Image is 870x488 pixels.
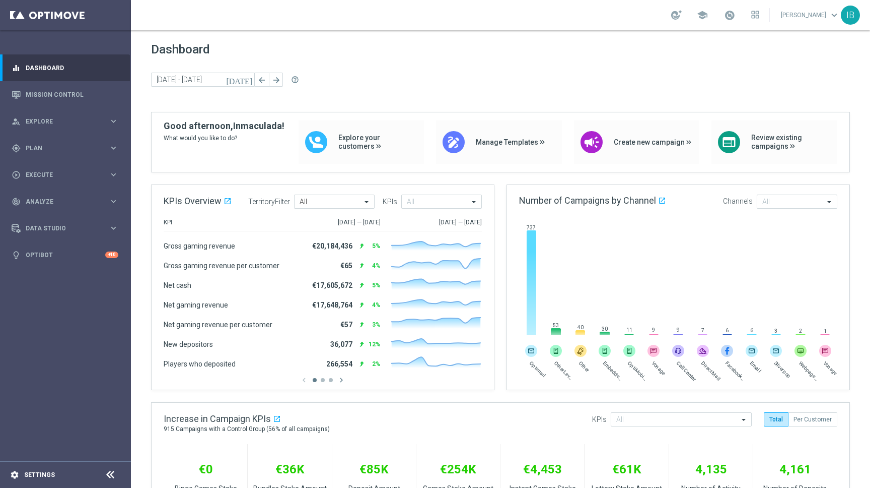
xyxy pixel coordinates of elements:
[11,198,119,206] button: track_changes Analyze keyboard_arrow_right
[829,10,840,21] span: keyboard_arrow_down
[12,81,118,108] div: Mission Control
[26,241,105,268] a: Optibot
[26,118,109,125] span: Explore
[11,117,119,126] button: person_search Explore keyboard_arrow_right
[12,117,109,126] div: Explore
[109,170,118,179] i: keyboard_arrow_right
[12,117,21,126] i: person_search
[109,116,118,126] i: keyboard_arrow_right
[12,251,21,260] i: lightbulb
[10,470,19,479] i: settings
[11,144,119,152] button: gps_fixed Plan keyboard_arrow_right
[109,143,118,153] i: keyboard_arrow_right
[841,6,860,25] div: IB
[12,224,109,233] div: Data Studio
[11,224,119,232] button: Data Studio keyboard_arrow_right
[12,54,118,81] div: Dashboard
[109,223,118,233] i: keyboard_arrow_right
[26,199,109,205] span: Analyze
[26,54,118,81] a: Dashboard
[12,144,21,153] i: gps_fixed
[12,241,118,268] div: Optibot
[26,225,109,231] span: Data Studio
[26,81,118,108] a: Mission Control
[12,144,109,153] div: Plan
[11,64,119,72] button: equalizer Dashboard
[697,10,708,21] span: school
[780,8,841,23] a: [PERSON_NAME]keyboard_arrow_down
[26,145,109,151] span: Plan
[105,252,118,258] div: +10
[109,197,118,206] i: keyboard_arrow_right
[24,472,55,478] a: Settings
[26,172,109,178] span: Execute
[11,171,119,179] button: play_circle_outline Execute keyboard_arrow_right
[12,170,109,179] div: Execute
[12,64,21,73] i: equalizer
[11,251,119,259] button: lightbulb Optibot +10
[12,197,21,206] i: track_changes
[11,91,119,99] button: Mission Control
[12,197,109,206] div: Analyze
[12,170,21,179] i: play_circle_outline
